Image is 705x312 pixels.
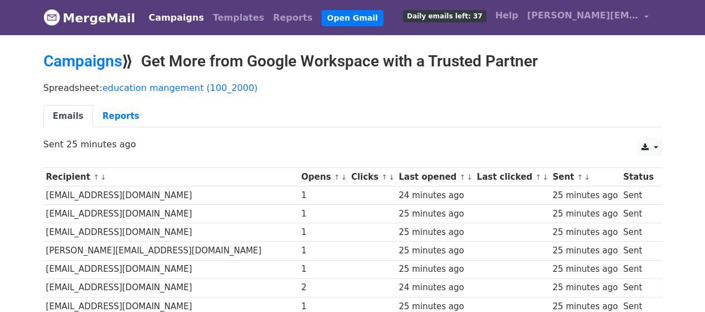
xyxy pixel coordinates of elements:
[299,168,349,186] th: Opens
[334,173,340,181] a: ↑
[302,189,346,202] div: 1
[398,4,490,27] a: Daily emails left: 37
[43,52,122,70] a: Campaigns
[93,105,149,128] a: Reports
[403,10,486,22] span: Daily emails left: 37
[474,168,550,186] th: Last clicked
[466,173,473,181] a: ↓
[93,173,99,181] a: ↑
[399,281,471,294] div: 24 minutes ago
[43,82,662,94] p: Spreadsheet:
[396,168,474,186] th: Last opened
[302,208,346,220] div: 1
[302,226,346,239] div: 1
[552,244,618,257] div: 25 minutes ago
[144,7,208,29] a: Campaigns
[399,208,471,220] div: 25 minutes ago
[577,173,583,181] a: ↑
[43,205,299,223] td: [EMAIL_ADDRESS][DOMAIN_NAME]
[535,173,541,181] a: ↑
[491,4,523,27] a: Help
[550,168,621,186] th: Sent
[43,6,135,30] a: MergeMail
[43,279,299,297] td: [EMAIL_ADDRESS][DOMAIN_NAME]
[620,205,656,223] td: Sent
[523,4,653,31] a: [PERSON_NAME][EMAIL_ADDRESS][DOMAIN_NAME]
[43,52,662,71] h2: ⟫ Get More from Google Workspace with a Trusted Partner
[552,208,618,220] div: 25 minutes ago
[620,186,656,205] td: Sent
[43,9,60,26] img: MergeMail logo
[302,244,346,257] div: 1
[43,138,662,150] p: Sent 25 minutes ago
[322,10,383,26] a: Open Gmail
[620,223,656,242] td: Sent
[542,173,548,181] a: ↓
[552,189,618,202] div: 25 minutes ago
[620,168,656,186] th: Status
[100,173,106,181] a: ↓
[527,9,639,22] span: [PERSON_NAME][EMAIL_ADDRESS][DOMAIN_NAME]
[341,173,347,181] a: ↓
[208,7,269,29] a: Templates
[552,226,618,239] div: 25 minutes ago
[584,173,590,181] a: ↓
[649,258,705,312] iframe: Chat Widget
[460,173,466,181] a: ↑
[399,263,471,276] div: 25 minutes ago
[103,83,258,93] a: education mangement (100_2000)
[269,7,317,29] a: Reports
[43,260,299,279] td: [EMAIL_ADDRESS][DOMAIN_NAME]
[302,263,346,276] div: 1
[43,223,299,242] td: [EMAIL_ADDRESS][DOMAIN_NAME]
[552,263,618,276] div: 25 minutes ago
[552,281,618,294] div: 25 minutes ago
[388,173,395,181] a: ↓
[43,105,93,128] a: Emails
[399,244,471,257] div: 25 minutes ago
[620,242,656,260] td: Sent
[302,281,346,294] div: 2
[399,189,471,202] div: 24 minutes ago
[620,260,656,279] td: Sent
[43,186,299,205] td: [EMAIL_ADDRESS][DOMAIN_NAME]
[348,168,396,186] th: Clicks
[43,242,299,260] td: [PERSON_NAME][EMAIL_ADDRESS][DOMAIN_NAME]
[620,279,656,297] td: Sent
[381,173,387,181] a: ↑
[43,168,299,186] th: Recipient
[399,226,471,239] div: 25 minutes ago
